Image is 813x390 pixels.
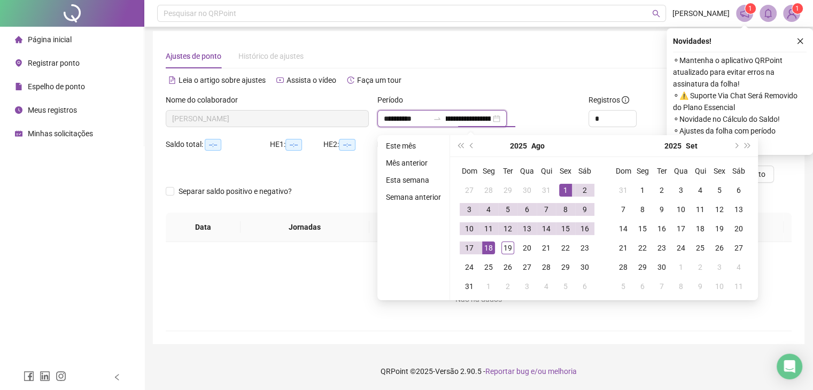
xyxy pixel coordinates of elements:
[792,3,803,14] sup: Atualize o seu contato no menu Meus Dados
[166,138,270,151] div: Saldo total:
[575,161,594,181] th: Sáb
[617,280,630,293] div: 5
[521,261,533,274] div: 27
[15,130,22,137] span: schedule
[748,5,752,12] span: 1
[713,203,726,216] div: 12
[664,135,682,157] button: year panel
[454,135,466,157] button: super-prev-year
[166,94,245,106] label: Nome do colaborador
[556,219,575,238] td: 2025-08-15
[795,5,799,12] span: 1
[460,181,479,200] td: 2025-07-27
[559,203,572,216] div: 8
[174,185,296,197] span: Separar saldo positivo e negativo?
[671,219,691,238] td: 2025-09-17
[537,238,556,258] td: 2025-08-21
[463,184,476,197] div: 27
[433,114,442,123] span: to
[614,277,633,296] td: 2025-10-05
[636,222,649,235] div: 15
[617,261,630,274] div: 28
[575,258,594,277] td: 2025-08-30
[482,241,495,254] div: 18
[540,241,553,254] div: 21
[479,277,498,296] td: 2025-09-01
[482,280,495,293] div: 1
[652,161,671,181] th: Ter
[179,76,266,84] span: Leia o artigo sobre ajustes
[575,238,594,258] td: 2025-08-23
[482,261,495,274] div: 25
[479,219,498,238] td: 2025-08-11
[710,200,729,219] td: 2025-09-12
[614,181,633,200] td: 2025-08-31
[40,371,50,381] span: linkedin
[652,200,671,219] td: 2025-09-09
[732,184,745,197] div: 6
[652,238,671,258] td: 2025-09-23
[675,280,687,293] div: 8
[673,125,807,149] span: ⚬ Ajustes da folha com período ampliado!
[28,35,72,44] span: Página inicial
[537,200,556,219] td: 2025-08-07
[691,258,710,277] td: 2025-10-02
[671,277,691,296] td: 2025-10-08
[347,76,354,84] span: history
[633,161,652,181] th: Seg
[241,213,369,242] th: Jornadas
[463,280,476,293] div: 31
[113,373,121,381] span: left
[482,222,495,235] div: 11
[433,114,442,123] span: swap-right
[633,219,652,238] td: 2025-09-15
[671,238,691,258] td: 2025-09-24
[694,184,707,197] div: 4
[732,222,745,235] div: 20
[578,280,591,293] div: 6
[521,222,533,235] div: 13
[633,277,652,296] td: 2025-10-06
[540,184,553,197] div: 31
[655,261,668,274] div: 30
[166,213,241,242] th: Data
[655,280,668,293] div: 7
[578,261,591,274] div: 30
[479,181,498,200] td: 2025-07-28
[357,76,401,84] span: Faça um tour
[710,161,729,181] th: Sex
[614,258,633,277] td: 2025-09-28
[713,241,726,254] div: 26
[633,258,652,277] td: 2025-09-29
[238,52,304,60] span: Histórico de ajustes
[517,219,537,238] td: 2025-08-13
[382,139,445,152] li: Este mês
[15,83,22,90] span: file
[652,219,671,238] td: 2025-09-16
[614,219,633,238] td: 2025-09-14
[622,96,629,104] span: info-circle
[732,203,745,216] div: 13
[578,203,591,216] div: 9
[694,280,707,293] div: 9
[655,241,668,254] div: 23
[578,222,591,235] div: 16
[537,219,556,238] td: 2025-08-14
[729,161,748,181] th: Sáb
[636,241,649,254] div: 22
[510,135,527,157] button: year panel
[28,59,80,67] span: Registrar ponto
[710,258,729,277] td: 2025-10-03
[56,371,66,381] span: instagram
[460,238,479,258] td: 2025-08-17
[694,203,707,216] div: 11
[521,203,533,216] div: 6
[575,219,594,238] td: 2025-08-16
[28,106,77,114] span: Meus registros
[28,129,93,138] span: Minhas solicitações
[617,184,630,197] div: 31
[517,277,537,296] td: 2025-09-03
[460,161,479,181] th: Dom
[614,200,633,219] td: 2025-09-07
[556,258,575,277] td: 2025-08-29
